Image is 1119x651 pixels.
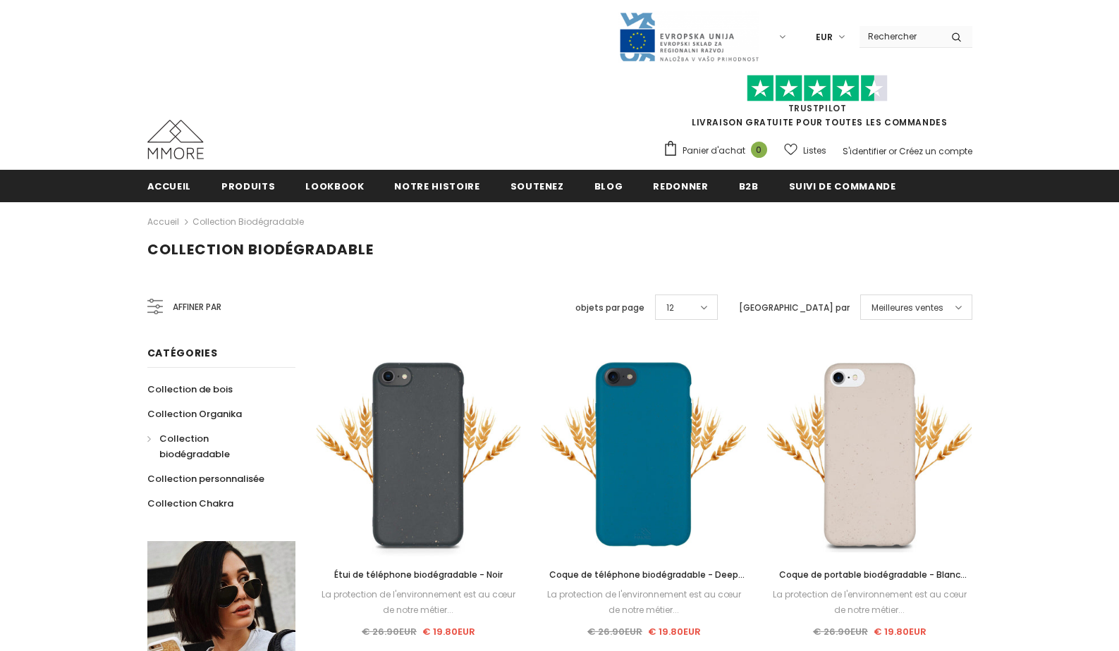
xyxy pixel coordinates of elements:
div: La protection de l'environnement est au cœur de notre métier... [317,587,521,618]
a: Étui de téléphone biodégradable - Noir [317,567,521,583]
div: La protection de l'environnement est au cœur de notre métier... [767,587,972,618]
span: Affiner par [173,299,221,315]
span: EUR [816,30,833,44]
a: Créez un compte [899,145,972,157]
span: Collection biodégradable [147,240,374,259]
div: La protection de l'environnement est au cœur de notre métier... [542,587,746,618]
span: € 26.90EUR [587,625,642,638]
a: Lookbook [305,170,364,201]
span: € 19.80EUR [874,625,927,638]
span: € 19.80EUR [648,625,701,638]
span: Collection Chakra [147,497,233,510]
span: Collection biodégradable [159,432,230,461]
span: Blog [594,180,623,193]
a: Collection personnalisée [147,466,264,491]
span: Produits [221,180,275,193]
a: Accueil [147,170,192,201]
span: 0 [751,142,767,158]
a: Collection biodégradable [192,216,304,228]
a: Accueil [147,213,179,230]
img: Faites confiance aux étoiles pilotes [747,75,888,102]
span: € 26.90EUR [813,625,868,638]
a: Coque de portable biodégradable - Blanc naturel [767,567,972,583]
a: Listes [784,138,826,163]
a: Suivi de commande [789,170,896,201]
span: or [888,145,897,157]
span: Suivi de commande [789,180,896,193]
img: Javni Razpis [618,11,759,63]
a: Javni Razpis [618,30,759,42]
a: TrustPilot [788,102,847,114]
label: [GEOGRAPHIC_DATA] par [739,301,850,315]
span: LIVRAISON GRATUITE POUR TOUTES LES COMMANDES [663,81,972,128]
span: B2B [739,180,759,193]
img: Cas MMORE [147,120,204,159]
span: Étui de téléphone biodégradable - Noir [334,569,503,581]
span: 12 [666,301,674,315]
a: Redonner [653,170,708,201]
span: € 26.90EUR [362,625,417,638]
a: Panier d'achat 0 [663,140,774,161]
span: Lookbook [305,180,364,193]
a: Coque de téléphone biodégradable - Deep Sea Blue [542,567,746,583]
span: Collection Organika [147,407,242,421]
span: Listes [803,144,826,158]
a: Collection Chakra [147,491,233,516]
span: € 19.80EUR [422,625,475,638]
span: Panier d'achat [683,144,745,158]
a: Blog [594,170,623,201]
span: Notre histoire [394,180,479,193]
span: Collection personnalisée [147,472,264,485]
a: Collection de bois [147,377,233,402]
a: Notre histoire [394,170,479,201]
span: Coque de téléphone biodégradable - Deep Sea Blue [549,569,745,596]
span: Catégories [147,346,218,360]
a: soutenez [510,170,564,201]
span: soutenez [510,180,564,193]
a: B2B [739,170,759,201]
input: Search Site [860,26,941,46]
span: Coque de portable biodégradable - Blanc naturel [779,569,967,596]
a: S'identifier [843,145,886,157]
label: objets par page [575,301,644,315]
span: Collection de bois [147,383,233,396]
a: Collection Organika [147,402,242,426]
span: Accueil [147,180,192,193]
span: Redonner [653,180,708,193]
span: Meilleures ventes [872,301,943,315]
a: Produits [221,170,275,201]
a: Collection biodégradable [147,426,280,466]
